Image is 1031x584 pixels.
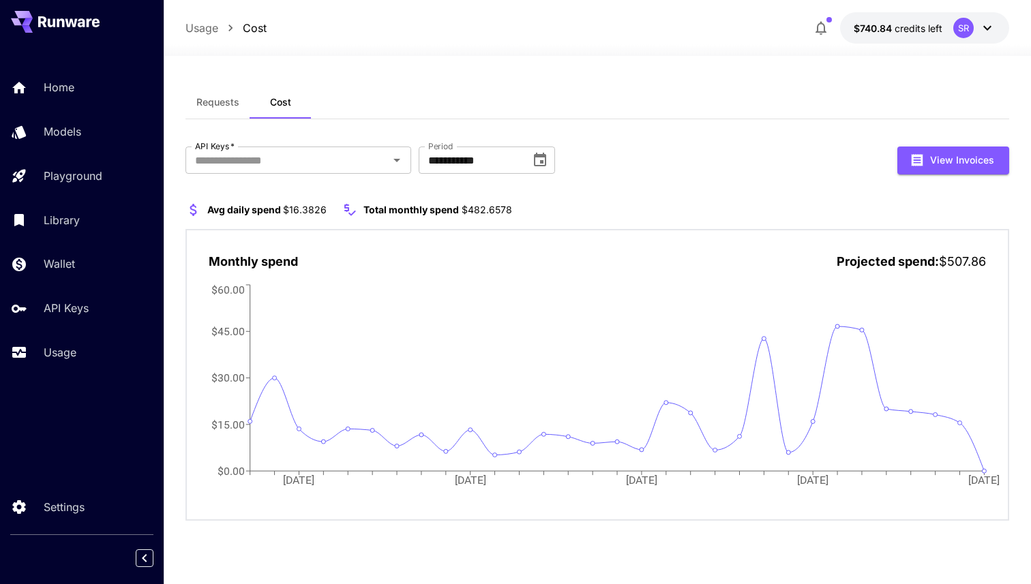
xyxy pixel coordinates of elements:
div: Domain Overview [52,80,122,89]
div: SR [953,18,974,38]
tspan: [DATE] [283,474,314,487]
p: Usage [44,344,76,360]
span: Cost [270,96,291,108]
p: Library [44,212,80,228]
tspan: $45.00 [211,325,245,338]
tspan: [DATE] [798,474,829,487]
tspan: $60.00 [211,283,245,296]
p: Home [44,79,74,95]
span: credits left [895,22,942,34]
a: Usage [185,20,218,36]
img: tab_domain_overview_orange.svg [37,79,48,90]
span: $507.86 [939,254,986,268]
span: Total monthly spend [363,204,459,215]
p: Playground [44,168,102,184]
button: Choose date, selected date is Aug 1, 2025 [526,147,554,174]
label: Period [428,140,453,152]
div: Domain: [URL] [35,35,97,46]
div: Collapse sidebar [146,546,164,570]
div: $740.83941 [854,21,942,35]
p: Models [44,123,81,140]
a: View Invoices [897,153,1009,166]
p: API Keys [44,300,89,316]
span: $16.3826 [283,204,327,215]
nav: breadcrumb [185,20,267,36]
span: $482.6578 [462,204,512,215]
img: website_grey.svg [22,35,33,46]
tspan: [DATE] [455,474,486,487]
tspan: $30.00 [211,371,245,384]
span: Avg daily spend [207,204,281,215]
tspan: $0.00 [218,465,245,478]
div: Keywords by Traffic [151,80,230,89]
button: Open [387,151,406,170]
a: Cost [243,20,267,36]
p: Wallet [44,256,75,272]
img: logo_orange.svg [22,22,33,33]
span: $740.84 [854,22,895,34]
p: Monthly spend [209,252,298,271]
tspan: $15.00 [211,418,245,431]
img: tab_keywords_by_traffic_grey.svg [136,79,147,90]
span: Requests [196,96,239,108]
button: View Invoices [897,147,1009,174]
div: v 4.0.25 [38,22,67,33]
span: Projected spend: [837,254,939,268]
button: Collapse sidebar [136,549,153,567]
label: API Keys [195,140,235,152]
button: $740.83941SR [840,12,1009,44]
p: Settings [44,499,85,515]
tspan: [DATE] [970,474,1001,487]
tspan: [DATE] [627,474,658,487]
